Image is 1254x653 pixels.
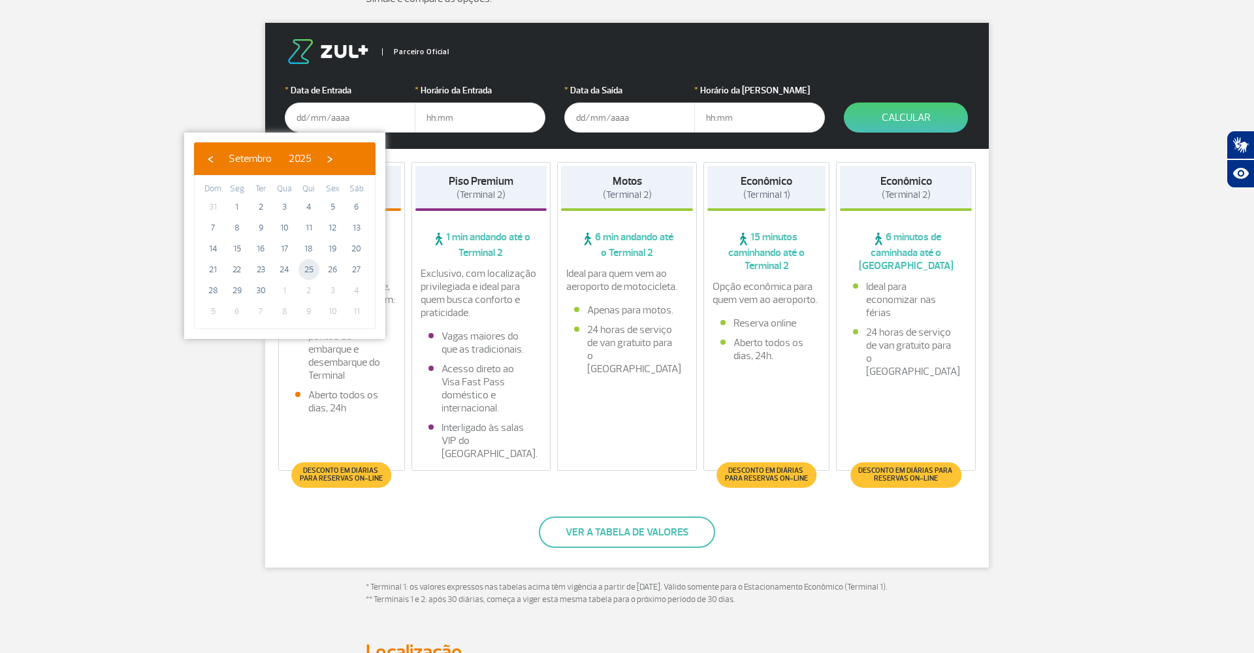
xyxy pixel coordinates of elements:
li: Aberto todos os dias, 24h [295,389,388,415]
span: Desconto em diárias para reservas on-line [723,467,810,483]
label: Data de Entrada [285,84,415,97]
span: (Terminal 2) [882,189,931,201]
th: weekday [225,182,249,197]
button: Calcular [844,103,968,133]
input: dd/mm/aaaa [285,103,415,133]
strong: Piso Premium [449,174,513,188]
span: 28 [202,280,223,301]
label: Horário da Entrada [415,84,545,97]
span: 3 [322,280,343,301]
li: 24 horas de serviço de van gratuito para o [GEOGRAPHIC_DATA] [853,326,959,378]
th: weekday [249,182,273,197]
span: 10 [322,301,343,322]
strong: Econômico [741,174,792,188]
p: Opção econômica para quem vem ao aeroporto. [713,280,821,306]
th: weekday [297,182,321,197]
span: 6 [227,301,248,322]
span: 27 [346,259,367,280]
span: 5 [322,197,343,217]
span: 2025 [289,152,312,165]
span: 1 [227,197,248,217]
span: Desconto em diárias para reservas on-line [298,467,385,483]
p: Exclusivo, com localização privilegiada e ideal para quem busca conforto e praticidade. [421,267,542,319]
button: Setembro [220,149,280,168]
span: 17 [274,238,295,259]
li: Apenas para motos. [574,304,680,317]
span: 7 [202,217,223,238]
span: 14 [202,238,223,259]
p: Ideal para quem vem ao aeroporto de motocicleta. [566,267,688,293]
div: Plugin de acessibilidade da Hand Talk. [1227,131,1254,188]
span: 8 [274,301,295,322]
bs-datepicker-navigation-view: ​ ​ ​ [201,150,340,163]
span: 15 [227,238,248,259]
button: Abrir recursos assistivos. [1227,159,1254,188]
span: 31 [202,197,223,217]
span: 24 [274,259,295,280]
strong: Motos [613,174,642,188]
span: 11 [346,301,367,322]
li: Fácil acesso aos pontos de embarque e desembarque do Terminal [295,317,388,382]
label: Data da Saída [564,84,695,97]
input: hh:mm [694,103,825,133]
li: Vagas maiores do que as tradicionais. [428,330,534,356]
span: (Terminal 2) [457,189,506,201]
span: 12 [322,217,343,238]
span: 15 minutos caminhando até o Terminal 2 [707,231,826,272]
th: weekday [273,182,297,197]
span: 8 [227,217,248,238]
span: 5 [202,301,223,322]
span: Parceiro Oficial [382,48,449,56]
img: logo-zul.png [285,39,371,64]
span: 2 [250,197,271,217]
span: 18 [298,238,319,259]
span: 9 [250,217,271,238]
span: 7 [250,301,271,322]
p: * Terminal 1: os valores expressos nas tabelas acima têm vigência a partir de [DATE]. Válido some... [366,581,888,607]
span: 4 [346,280,367,301]
span: (Terminal 2) [603,189,652,201]
li: Ideal para economizar nas férias [853,280,959,319]
li: Interligado às salas VIP do [GEOGRAPHIC_DATA]. [428,421,534,460]
th: weekday [201,182,225,197]
li: Reserva online [720,317,813,330]
button: ‹ [201,149,220,168]
button: Abrir tradutor de língua de sinais. [1227,131,1254,159]
bs-datepicker-container: calendar [184,133,385,339]
span: 10 [274,217,295,238]
span: Desconto em diárias para reservas on-line [858,467,955,483]
th: weekday [344,182,368,197]
span: 16 [250,238,271,259]
li: Aberto todos os dias, 24h. [720,336,813,362]
strong: Econômico [880,174,932,188]
span: 3 [274,197,295,217]
span: 19 [322,238,343,259]
span: 26 [322,259,343,280]
span: 6 [346,197,367,217]
button: 2025 [280,149,320,168]
span: 1 min andando até o Terminal 2 [415,231,547,259]
span: 23 [250,259,271,280]
span: 20 [346,238,367,259]
li: 24 horas de serviço de van gratuito para o [GEOGRAPHIC_DATA] [574,323,680,375]
span: 13 [346,217,367,238]
label: Horário da [PERSON_NAME] [694,84,825,97]
span: 9 [298,301,319,322]
th: weekday [321,182,345,197]
span: Setembro [229,152,272,165]
span: 6 min andando até o Terminal 2 [561,231,693,259]
span: 21 [202,259,223,280]
span: 22 [227,259,248,280]
input: dd/mm/aaaa [564,103,695,133]
span: 4 [298,197,319,217]
span: 6 minutos de caminhada até o [GEOGRAPHIC_DATA] [840,231,972,272]
button: Ver a tabela de valores [539,517,715,548]
button: › [320,149,340,168]
span: (Terminal 1) [743,189,790,201]
span: 30 [250,280,271,301]
span: 25 [298,259,319,280]
span: 2 [298,280,319,301]
input: hh:mm [415,103,545,133]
